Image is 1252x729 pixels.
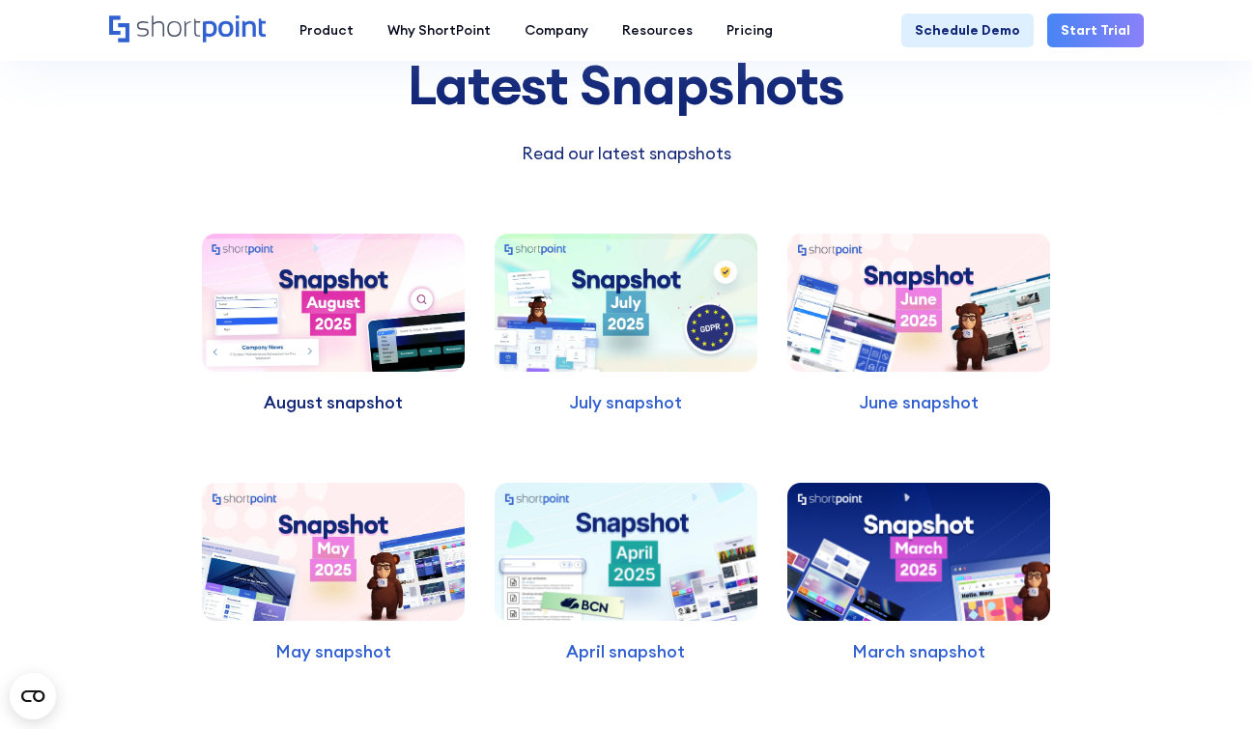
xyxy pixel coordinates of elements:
[710,14,790,47] a: Pricing
[787,639,1050,664] p: March snapshot
[787,390,1050,415] p: June snapshot
[780,207,1059,415] a: June snapshot
[202,390,465,415] p: August snapshot
[371,14,508,47] a: Why ShortPoint
[202,639,465,664] p: May snapshot
[904,505,1252,729] iframe: Chat Widget
[495,390,757,415] p: July snapshot
[622,20,693,41] div: Resources
[193,456,472,664] a: May snapshot
[606,14,710,47] a: Resources
[10,673,56,719] button: Open CMP widget
[486,456,765,664] a: April snapshot
[508,14,606,47] a: Company
[387,20,491,41] div: Why ShortPoint
[283,14,371,47] a: Product
[780,456,1059,664] a: March snapshot
[495,639,757,664] p: April snapshot
[901,14,1034,47] a: Schedule Demo
[299,20,354,41] div: Product
[359,141,894,166] p: Read our latest snapshots
[1047,14,1144,47] a: Start Trial
[109,15,267,44] a: Home
[193,207,472,415] a: August snapshot
[486,207,765,415] a: July snapshot
[726,20,773,41] div: Pricing
[193,55,1059,115] div: Latest Snapshots
[525,20,588,41] div: Company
